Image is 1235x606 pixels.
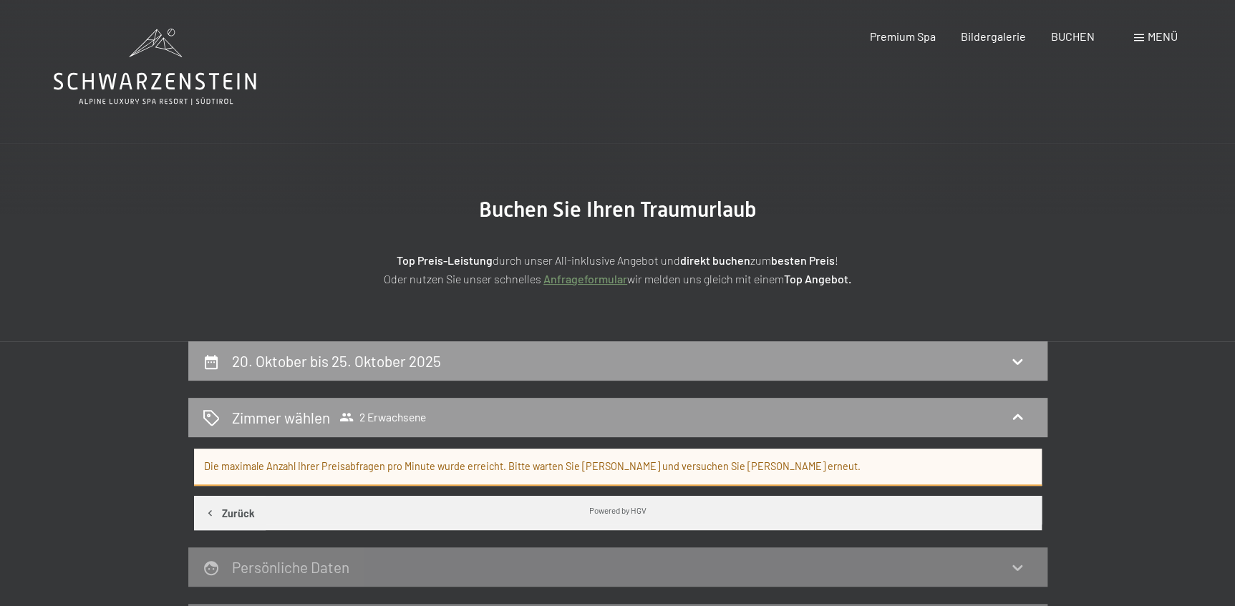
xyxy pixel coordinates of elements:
strong: direkt buchen [680,253,750,267]
span: Buchen Sie Ihren Traumurlaub [479,197,757,222]
p: durch unser All-inklusive Angebot und zum ! Oder nutzen Sie unser schnelles wir melden uns gleich... [260,251,976,288]
a: Anfrageformular [543,272,627,285]
h2: Zimmer wählen [232,407,330,428]
strong: Top Angebot. [784,272,851,285]
strong: besten Preis [771,253,835,267]
h2: 20. Oktober bis 25. Oktober 2025 [232,352,441,370]
div: Powered by HGV [589,504,646,516]
span: 2 Erwachsene [339,410,426,424]
span: Menü [1148,29,1178,43]
a: Premium Spa [869,29,935,43]
a: BUCHEN [1051,29,1095,43]
h2: Persönliche Daten [232,558,349,576]
a: Bildergalerie [961,29,1026,43]
strong: Top Preis-Leistung [397,253,493,267]
div: Die maximale Anzahl Ihrer Preisabfragen pro Minute wurde erreicht. Bitte warten Sie [PERSON_NAME]... [194,449,1042,486]
button: Zurück [194,496,266,530]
